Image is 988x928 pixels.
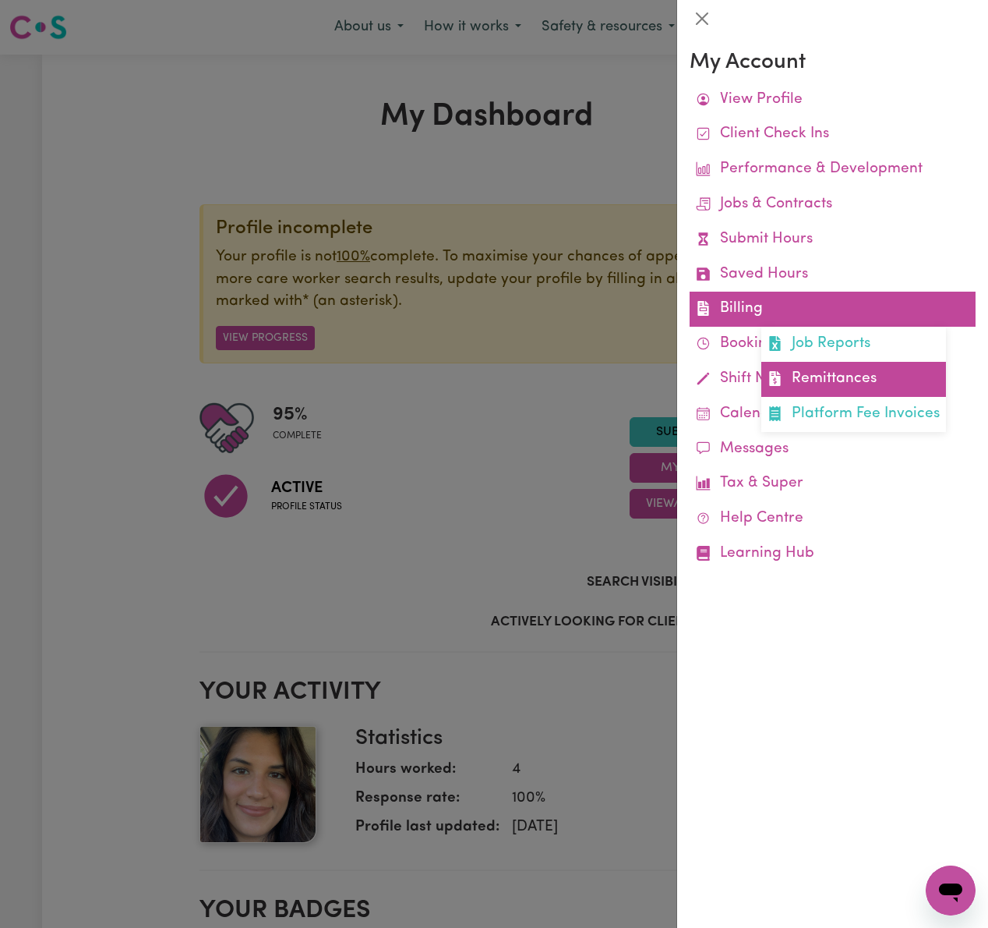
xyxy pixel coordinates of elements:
a: Performance & Development [690,152,976,187]
button: Close [690,6,715,31]
h3: My Account [690,50,976,76]
a: Learning Hub [690,537,976,572]
a: Tax & Super [690,466,976,501]
a: Saved Hours [690,257,976,292]
a: Submit Hours [690,222,976,257]
a: Platform Fee Invoices [761,397,946,432]
a: Jobs & Contracts [690,187,976,222]
a: Bookings [690,327,976,362]
a: Shift Notes [690,362,976,397]
a: Remittances [761,362,946,397]
a: Job Reports [761,327,946,362]
a: BillingJob ReportsRemittancesPlatform Fee Invoices [690,292,976,327]
a: Messages [690,432,976,467]
a: View Profile [690,83,976,118]
iframe: Button to launch messaging window [926,866,976,916]
a: Help Centre [690,501,976,537]
a: Calendar [690,397,976,432]
a: Client Check Ins [690,117,976,152]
